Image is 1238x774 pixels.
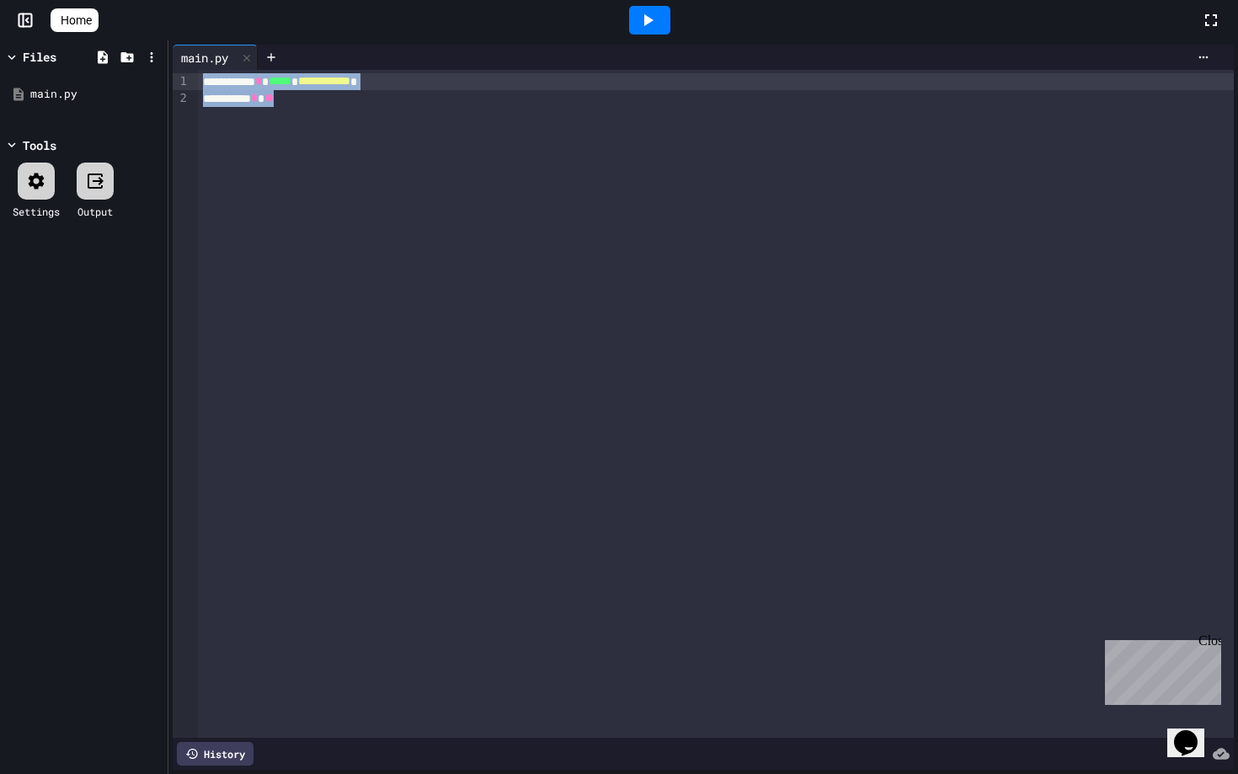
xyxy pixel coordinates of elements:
[1098,633,1221,705] iframe: chat widget
[30,86,162,103] div: main.py
[7,7,116,107] div: Chat with us now!Close
[173,90,189,107] div: 2
[51,8,99,32] a: Home
[13,204,60,219] div: Settings
[173,73,189,90] div: 1
[173,45,258,70] div: main.py
[1167,707,1221,757] iframe: chat widget
[23,136,56,154] div: Tools
[23,48,56,66] div: Files
[173,49,237,67] div: main.py
[61,12,92,29] span: Home
[77,204,113,219] div: Output
[177,742,253,766] div: History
